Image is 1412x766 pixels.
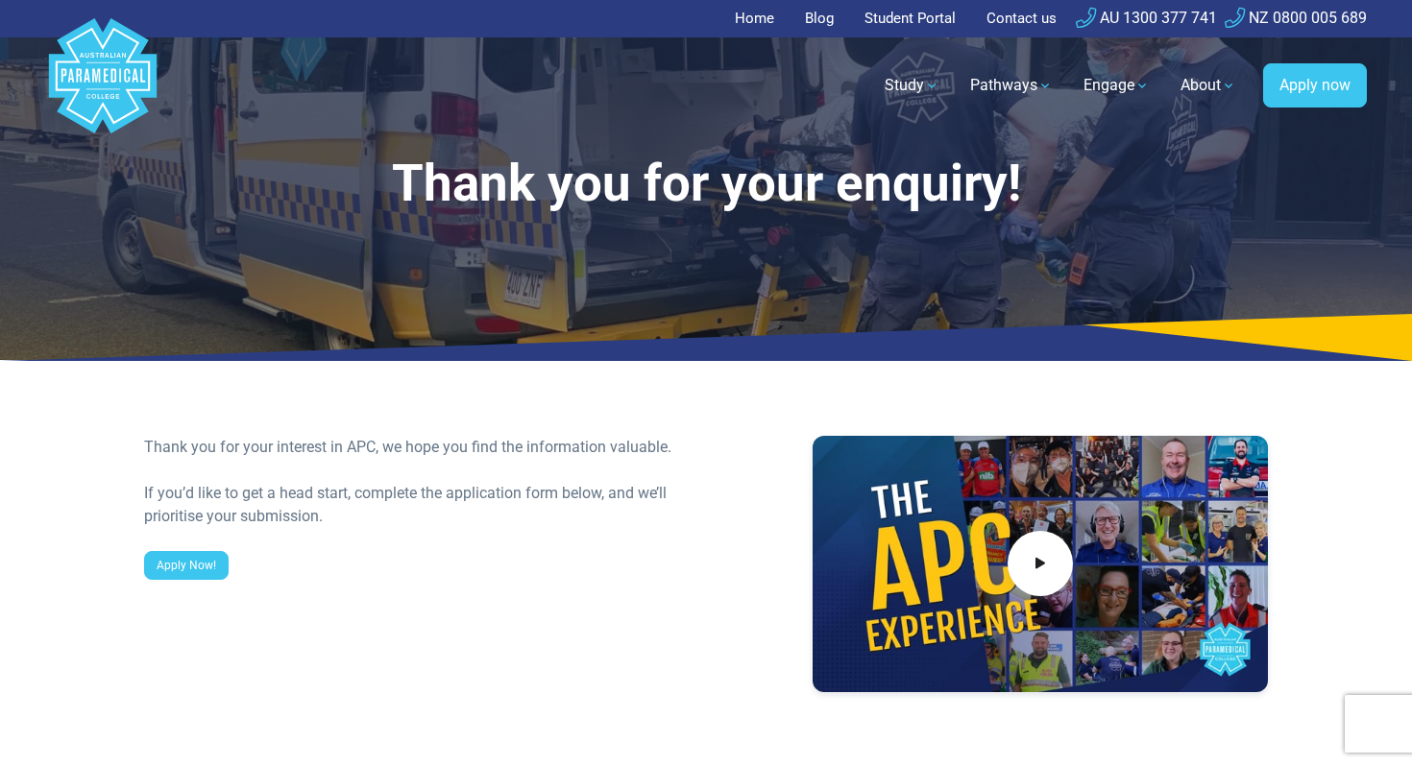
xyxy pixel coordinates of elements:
[959,59,1064,112] a: Pathways
[873,59,951,112] a: Study
[1072,59,1161,112] a: Engage
[144,436,694,459] div: Thank you for your interest in APC, we hope you find the information valuable.
[1169,59,1248,112] a: About
[45,37,160,134] a: Australian Paramedical College
[1076,9,1217,27] a: AU 1300 377 741
[144,154,1268,214] h1: Thank you for your enquiry!
[1263,63,1367,108] a: Apply now
[144,551,229,580] a: Apply Now!
[144,482,694,528] div: If you’d like to get a head start, complete the application form below, and we’ll prioritise your...
[1225,9,1367,27] a: NZ 0800 005 689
